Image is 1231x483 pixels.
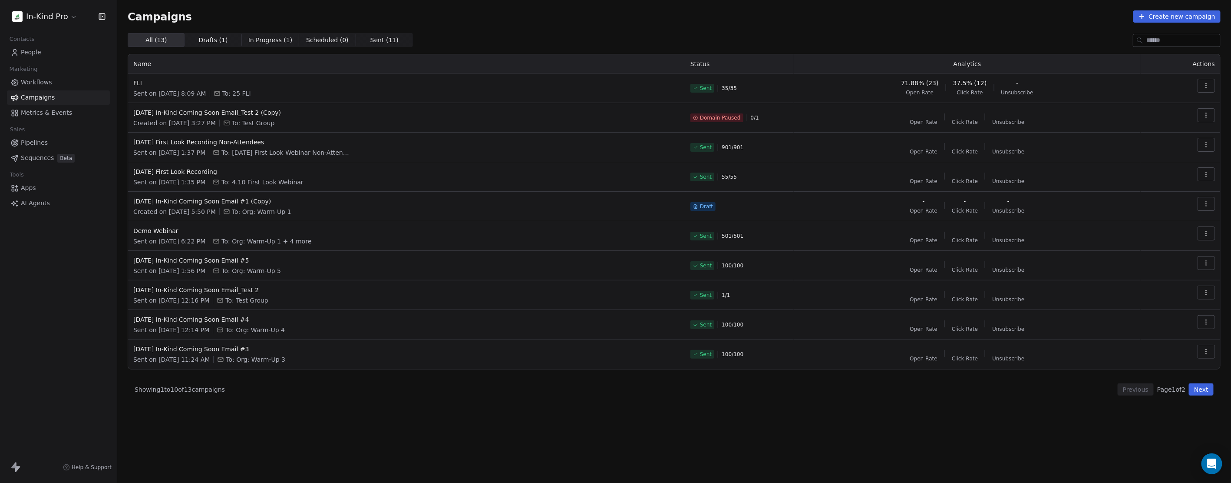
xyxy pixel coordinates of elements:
[133,167,680,176] span: [DATE] First Look Recording
[232,119,275,127] span: To: Test Group
[910,178,937,185] span: Open Rate
[12,11,23,22] img: IKP200x200.png
[7,90,110,105] a: Campaigns
[21,183,36,193] span: Apps
[6,63,41,76] span: Marketing
[21,93,55,102] span: Campaigns
[26,11,68,22] span: In-Kind Pro
[133,108,680,117] span: [DATE] In-Kind Coming Soon Email_Test 2 (Copy)
[700,321,712,328] span: Sent
[901,79,939,87] span: 71.88% (23)
[133,345,680,353] span: [DATE] In-Kind Coming Soon Email #3
[992,207,1024,214] span: Unsubscribe
[133,178,205,187] span: Sent on [DATE] 1:35 PM
[952,207,978,214] span: Click Rate
[21,199,50,208] span: AI Agents
[1141,54,1220,73] th: Actions
[722,351,743,358] span: 100 / 100
[952,266,978,273] span: Click Rate
[910,119,937,126] span: Open Rate
[128,54,685,73] th: Name
[722,173,737,180] span: 55 / 55
[221,237,311,246] span: To: Org: Warm-Up 1 + 4 more
[910,355,937,362] span: Open Rate
[751,114,759,121] span: 0 / 1
[722,85,737,92] span: 35 / 35
[221,148,352,157] span: To: 4.10.2025 First Look Webinar Non-Attendees
[133,266,205,275] span: Sent on [DATE] 1:56 PM
[72,464,112,471] span: Help & Support
[1133,10,1221,23] button: Create new campaign
[992,266,1024,273] span: Unsubscribe
[952,237,978,244] span: Click Rate
[910,237,937,244] span: Open Rate
[1007,197,1010,206] span: -
[232,207,291,216] span: To: Org: Warm-Up 1
[1001,89,1033,96] span: Unsubscribe
[21,108,72,117] span: Metrics & Events
[133,89,206,98] span: Sent on [DATE] 8:09 AM
[6,123,29,136] span: Sales
[21,138,48,147] span: Pipelines
[133,207,216,216] span: Created on [DATE] 5:50 PM
[964,197,966,206] span: -
[992,355,1024,362] span: Unsubscribe
[953,79,987,87] span: 37.5% (12)
[306,36,349,45] span: Scheduled ( 0 )
[133,119,216,127] span: Created on [DATE] 3:27 PM
[10,9,79,24] button: In-Kind Pro
[952,148,978,155] span: Click Rate
[133,138,680,147] span: [DATE] First Look Recording Non-Attendees
[21,78,52,87] span: Workflows
[952,355,978,362] span: Click Rate
[133,326,209,334] span: Sent on [DATE] 12:14 PM
[221,266,281,275] span: To: Org: Warm-Up 5
[910,148,937,155] span: Open Rate
[7,45,110,60] a: People
[952,296,978,303] span: Click Rate
[133,286,680,294] span: [DATE] In-Kind Coming Soon Email_Test 2
[992,178,1024,185] span: Unsubscribe
[722,292,730,299] span: 1 / 1
[7,75,110,90] a: Workflows
[57,154,75,163] span: Beta
[222,89,251,98] span: To: 25 FLI
[7,151,110,165] a: SequencesBeta
[370,36,399,45] span: Sent ( 11 )
[133,237,205,246] span: Sent on [DATE] 6:22 PM
[1189,383,1214,396] button: Next
[21,48,41,57] span: People
[133,79,680,87] span: FLI
[700,351,712,358] span: Sent
[957,89,983,96] span: Click Rate
[133,355,210,364] span: Sent on [DATE] 11:24 AM
[7,196,110,210] a: AI Agents
[700,144,712,151] span: Sent
[1016,79,1018,87] span: -
[133,197,680,206] span: [DATE] In-Kind Coming Soon Email #1 (Copy)
[133,296,209,305] span: Sent on [DATE] 12:16 PM
[722,262,743,269] span: 100 / 100
[700,173,712,180] span: Sent
[226,355,285,364] span: To: Org: Warm-Up 3
[6,33,38,46] span: Contacts
[992,119,1024,126] span: Unsubscribe
[21,153,54,163] span: Sequences
[992,296,1024,303] span: Unsubscribe
[722,321,743,328] span: 100 / 100
[63,464,112,471] a: Help & Support
[225,326,285,334] span: To: Org: Warm-Up 4
[910,266,937,273] span: Open Rate
[952,119,978,126] span: Click Rate
[135,385,225,394] span: Showing 1 to 10 of 13 campaigns
[7,106,110,120] a: Metrics & Events
[700,233,712,240] span: Sent
[700,262,712,269] span: Sent
[722,144,743,151] span: 901 / 901
[910,207,937,214] span: Open Rate
[992,326,1024,333] span: Unsubscribe
[910,326,937,333] span: Open Rate
[992,148,1024,155] span: Unsubscribe
[700,85,712,92] span: Sent
[225,296,268,305] span: To: Test Group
